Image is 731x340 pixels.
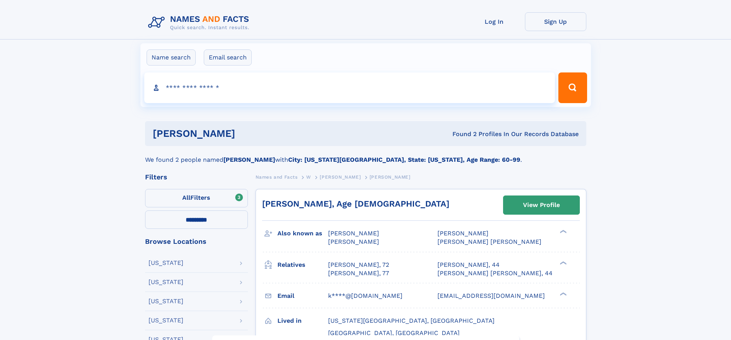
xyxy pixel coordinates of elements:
[437,230,488,237] span: [PERSON_NAME]
[328,317,495,324] span: [US_STATE][GEOGRAPHIC_DATA], [GEOGRAPHIC_DATA]
[149,279,183,285] div: [US_STATE]
[503,196,579,214] a: View Profile
[288,156,520,163] b: City: [US_STATE][GEOGRAPHIC_DATA], State: [US_STATE], Age Range: 60-99
[277,258,328,271] h3: Relatives
[328,329,460,337] span: [GEOGRAPHIC_DATA], [GEOGRAPHIC_DATA]
[145,189,248,207] label: Filters
[306,174,311,180] span: W
[437,292,545,299] span: [EMAIL_ADDRESS][DOMAIN_NAME]
[277,314,328,327] h3: Lived in
[204,49,252,66] label: Email search
[306,172,311,182] a: W
[145,174,248,181] div: Filters
[328,269,389,278] a: [PERSON_NAME], 77
[523,196,560,214] div: View Profile
[558,229,567,234] div: ❯
[277,227,328,240] h3: Also known as
[344,130,579,138] div: Found 2 Profiles In Our Records Database
[558,291,567,296] div: ❯
[145,12,256,33] img: Logo Names and Facts
[256,172,298,182] a: Names and Facts
[144,72,555,103] input: search input
[437,238,541,245] span: [PERSON_NAME] [PERSON_NAME]
[558,72,587,103] button: Search Button
[262,199,449,209] a: [PERSON_NAME], Age [DEMOGRAPHIC_DATA]
[223,156,275,163] b: [PERSON_NAME]
[464,12,525,31] a: Log In
[437,261,500,269] a: [PERSON_NAME], 44
[437,269,553,278] a: [PERSON_NAME] [PERSON_NAME], 44
[370,174,411,180] span: [PERSON_NAME]
[145,146,586,164] div: We found 2 people named with .
[149,298,183,304] div: [US_STATE]
[328,261,389,269] a: [PERSON_NAME], 72
[328,238,379,245] span: [PERSON_NAME]
[182,194,190,201] span: All
[320,172,361,182] a: [PERSON_NAME]
[320,174,361,180] span: [PERSON_NAME]
[328,230,379,237] span: [PERSON_NAME]
[149,317,183,324] div: [US_STATE]
[277,289,328,302] h3: Email
[145,238,248,245] div: Browse Locations
[558,260,567,265] div: ❯
[149,260,183,266] div: [US_STATE]
[525,12,586,31] a: Sign Up
[153,129,344,138] h1: [PERSON_NAME]
[147,49,196,66] label: Name search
